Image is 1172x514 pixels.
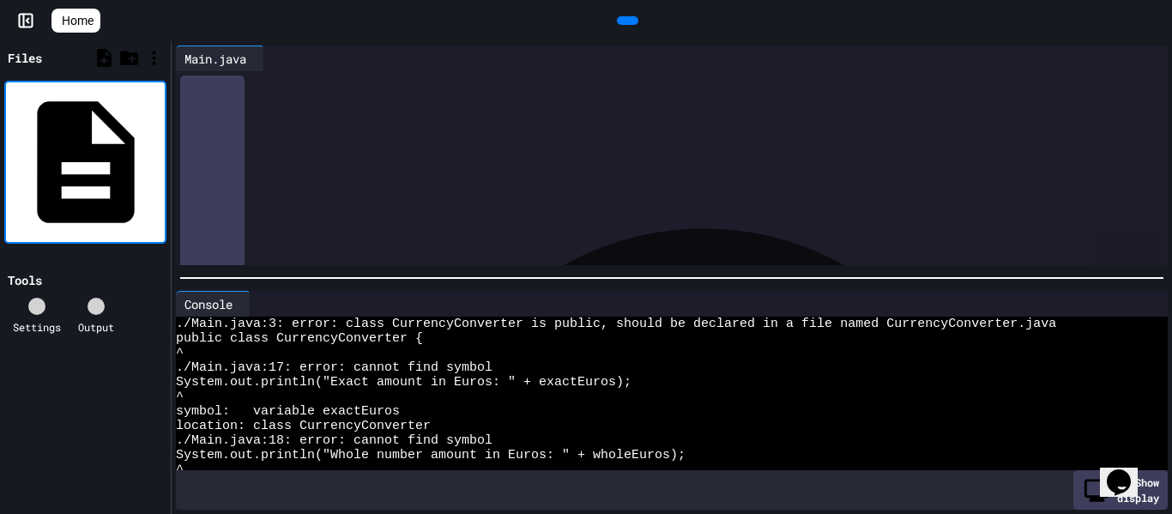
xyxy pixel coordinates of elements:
[1073,470,1168,510] div: Show display
[176,291,251,317] div: Console
[176,375,631,390] span: System.out.println("Exact amount in Euros: " + exactEuros);
[1100,445,1155,497] iframe: chat widget
[176,419,431,433] span: location: class CurrencyConverter
[176,360,492,375] span: ./Main.java:17: error: cannot find symbol
[51,9,100,33] a: Home
[176,390,184,404] span: ^
[176,50,255,68] div: Main.java
[176,448,686,463] span: System.out.println("Whole number amount in Euros: " + wholeEuros);
[176,346,184,360] span: ^
[176,331,423,346] span: public class CurrencyConverter {
[8,271,42,289] div: Tools
[176,317,1056,331] span: ./Main.java:3: error: class CurrencyConverter is public, should be declared in a file named Curre...
[176,295,241,313] div: Console
[176,45,264,71] div: Main.java
[78,319,114,335] div: Output
[62,12,94,29] span: Home
[176,404,400,419] span: symbol: variable exactEuros
[8,49,42,67] div: Files
[13,319,61,335] div: Settings
[176,433,492,448] span: ./Main.java:18: error: cannot find symbol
